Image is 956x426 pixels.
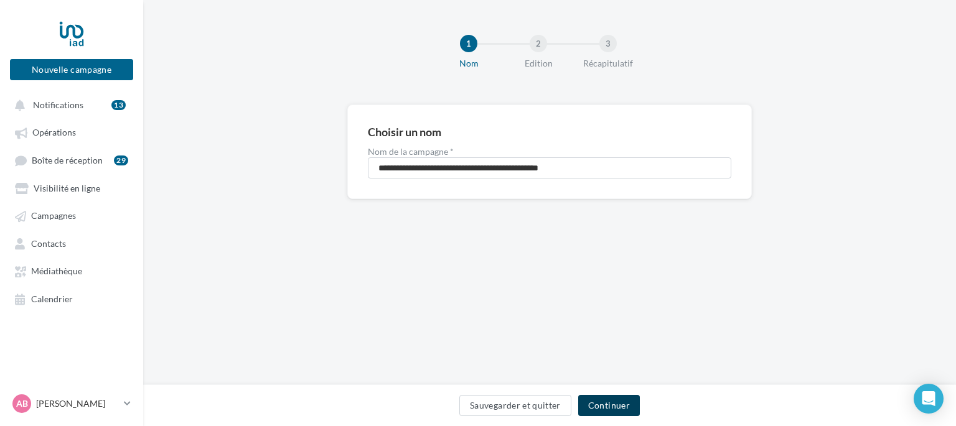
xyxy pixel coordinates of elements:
[16,397,28,410] span: AB
[499,57,578,70] div: Edition
[10,59,133,80] button: Nouvelle campagne
[429,57,508,70] div: Nom
[368,126,441,137] div: Choisir un nom
[111,100,126,110] div: 13
[7,204,136,226] a: Campagnes
[7,259,136,282] a: Médiathèque
[31,294,73,304] span: Calendrier
[36,397,119,410] p: [PERSON_NAME]
[114,155,128,165] div: 29
[460,35,477,52] div: 1
[7,121,136,143] a: Opérations
[31,266,82,277] span: Médiathèque
[33,100,83,110] span: Notifications
[7,149,136,172] a: Boîte de réception29
[568,57,648,70] div: Récapitulatif
[7,287,136,310] a: Calendrier
[7,93,131,116] button: Notifications 13
[7,232,136,254] a: Contacts
[599,35,617,52] div: 3
[31,211,76,221] span: Campagnes
[10,392,133,415] a: AB [PERSON_NAME]
[7,177,136,199] a: Visibilité en ligne
[32,127,76,138] span: Opérations
[32,155,103,165] span: Boîte de réception
[578,395,640,416] button: Continuer
[34,183,100,193] span: Visibilité en ligne
[459,395,571,416] button: Sauvegarder et quitter
[368,147,731,156] label: Nom de la campagne *
[530,35,547,52] div: 2
[914,384,944,414] div: Open Intercom Messenger
[31,238,66,249] span: Contacts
